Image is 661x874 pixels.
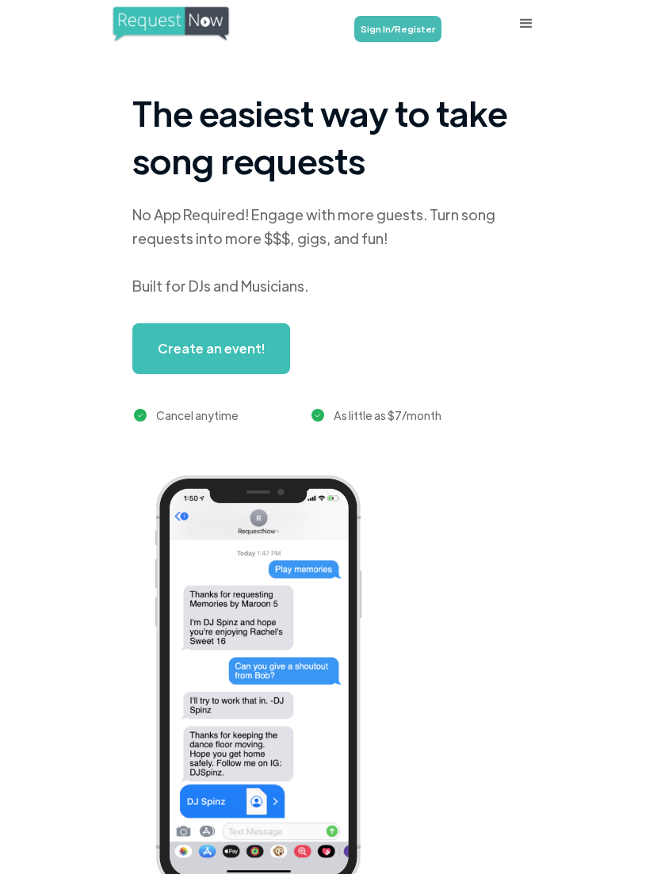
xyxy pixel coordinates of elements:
[111,5,254,43] a: home
[334,406,441,425] div: As little as $7/month
[132,89,529,184] h1: The easiest way to take song requests
[156,406,239,425] div: Cancel anytime
[134,409,147,422] img: green checkmark
[311,409,325,422] img: green checkmark
[354,16,441,42] a: Sign In/Register
[132,323,290,374] a: Create an event!
[132,203,529,298] div: No App Required! Engage with more guests. Turn song requests into more $$$, gigs, and fun! Built ...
